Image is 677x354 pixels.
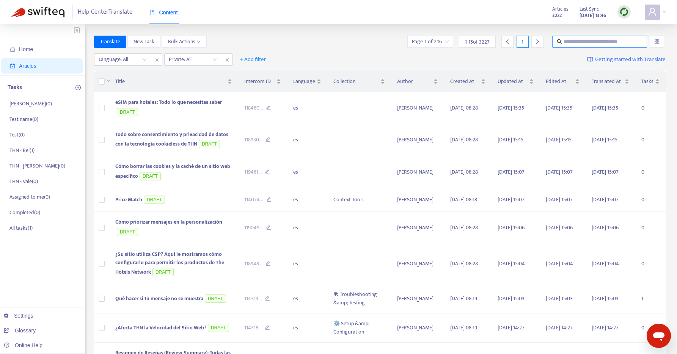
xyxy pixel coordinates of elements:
[391,212,444,244] td: [PERSON_NAME]
[592,135,617,144] span: [DATE] 15:15
[635,244,666,285] td: 0
[134,38,154,46] span: New Task
[619,7,629,17] img: sync.dc5367851b00ba804db3.png
[238,71,287,92] th: Intercom ID
[75,85,81,90] span: plus-circle
[635,284,666,313] td: 1
[287,244,327,285] td: es
[9,100,52,108] p: [PERSON_NAME] ( 0 )
[595,55,666,64] span: Getting started with Translate
[4,327,36,334] a: Glossary
[244,224,263,232] span: 119049 ...
[100,38,120,46] span: Translate
[450,259,478,268] span: [DATE] 08:28
[592,259,619,268] span: [DATE] 15:04
[140,172,161,180] span: DRAFT
[444,71,492,92] th: Created At
[635,92,666,124] td: 0
[94,36,126,48] button: Translate
[635,124,666,157] td: 0
[10,63,15,69] span: account-book
[9,115,38,123] p: Test name ( 0 )
[592,323,619,332] span: [DATE] 14:27
[4,342,42,348] a: Online Help
[635,313,666,343] td: 0
[117,108,138,116] span: DRAFT
[9,146,35,154] p: THN - Bel ( 1 )
[641,77,653,86] span: Tasks
[391,313,444,343] td: [PERSON_NAME]
[498,223,525,232] span: [DATE] 15:06
[149,9,178,16] span: Content
[592,195,619,204] span: [DATE] 15:07
[115,162,230,180] span: Cómo borrar las cookies y la caché de un sitio web específico
[287,92,327,124] td: es
[115,218,222,226] span: Cómo priorizar mensajes en la personalización
[592,294,619,303] span: [DATE] 15:03
[580,5,599,13] span: Last Sync
[287,124,327,157] td: es
[546,168,573,176] span: [DATE] 15:07
[592,77,623,86] span: Translated At
[397,77,432,86] span: Author
[391,71,444,92] th: Author
[635,71,666,92] th: Tasks
[450,195,477,204] span: [DATE] 08:18
[152,268,174,276] span: DRAFT
[19,46,33,52] span: Home
[498,135,523,144] span: [DATE] 15:15
[552,5,568,13] span: Articles
[327,188,391,212] td: Context Tools
[144,196,165,204] span: DRAFT
[546,135,572,144] span: [DATE] 15:15
[498,323,525,332] span: [DATE] 14:27
[450,223,478,232] span: [DATE] 08:28
[244,77,275,86] span: Intercom ID
[592,103,618,112] span: [DATE] 15:35
[391,244,444,285] td: [PERSON_NAME]
[8,83,22,92] p: Tasks
[115,77,226,86] span: Title
[546,223,573,232] span: [DATE] 15:06
[635,188,666,212] td: 0
[222,55,232,64] span: close
[592,223,619,232] span: [DATE] 15:06
[244,104,263,112] span: 118480 ...
[115,323,206,332] span: ¿Afecta THN la Velocidad del Sitio Web?
[287,188,327,212] td: es
[587,56,593,63] img: image-link
[293,77,315,86] span: Language
[11,7,64,17] img: Swifteq
[580,11,606,20] strong: [DATE] 13:46
[546,103,572,112] span: [DATE] 15:35
[115,130,228,149] span: Todo sobre consentimiento y privacidad de datos con la tecnología cookieless de THN
[244,260,262,268] span: 118948 ...
[10,47,15,52] span: home
[162,36,207,48] button: Bulk Actionsdown
[492,71,540,92] th: Updated At
[450,294,477,303] span: [DATE] 08:19
[450,168,478,176] span: [DATE] 08:28
[9,193,50,201] p: Assigned to me ( 0 )
[546,294,573,303] span: [DATE] 15:03
[450,135,478,144] span: [DATE] 08:28
[546,77,573,86] span: Edited At
[127,36,160,48] button: New Task
[535,39,540,44] span: right
[391,124,444,157] td: [PERSON_NAME]
[152,55,162,64] span: close
[498,195,525,204] span: [DATE] 15:07
[391,92,444,124] td: [PERSON_NAME]
[117,228,138,236] span: DRAFT
[498,168,525,176] span: [DATE] 15:07
[244,136,262,144] span: 118930 ...
[244,324,262,332] span: 114318 ...
[234,53,272,66] button: + Add filter
[19,63,36,69] span: Articles
[4,313,33,319] a: Settings
[465,38,490,46] span: 1 - 15 of 3227
[391,188,444,212] td: [PERSON_NAME]
[498,103,524,112] span: [DATE] 15:35
[240,55,266,64] span: + Add filter
[287,156,327,188] td: es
